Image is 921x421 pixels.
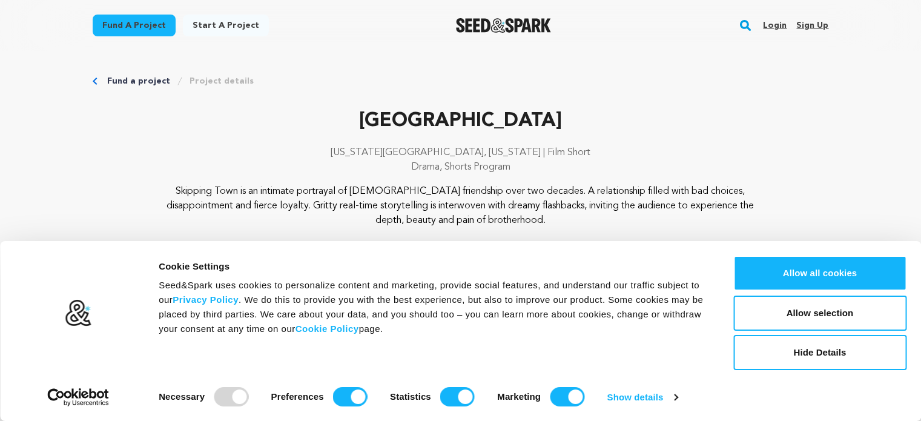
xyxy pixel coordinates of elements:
a: Show details [607,388,678,406]
div: Cookie Settings [159,259,706,274]
div: Breadcrumb [93,75,829,87]
a: Sign up [796,16,828,35]
img: Seed&Spark Logo Dark Mode [456,18,551,33]
a: Cookie Policy [295,323,359,334]
div: Seed&Spark uses cookies to personalize content and marketing, provide social features, and unders... [159,278,706,336]
a: Start a project [183,15,269,36]
p: Drama, Shorts Program [93,160,829,174]
a: Fund a project [93,15,176,36]
strong: Marketing [497,391,541,402]
a: Login [763,16,787,35]
button: Hide Details [733,335,906,370]
a: Privacy Policy [173,294,239,305]
a: Fund a project [107,75,170,87]
strong: Preferences [271,391,324,402]
strong: Statistics [390,391,431,402]
button: Allow all cookies [733,256,906,291]
a: Seed&Spark Homepage [456,18,551,33]
p: [US_STATE][GEOGRAPHIC_DATA], [US_STATE] | Film Short [93,145,829,160]
button: Allow selection [733,296,906,331]
a: Project details [190,75,254,87]
img: logo [65,299,92,327]
p: [GEOGRAPHIC_DATA] [93,107,829,136]
a: Usercentrics Cookiebot - opens in a new window [25,388,131,406]
p: Skipping Town is an intimate portrayal of [DEMOGRAPHIC_DATA] friendship over two decades. A relat... [166,184,755,228]
legend: Consent Selection [158,382,159,383]
strong: Necessary [159,391,205,402]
